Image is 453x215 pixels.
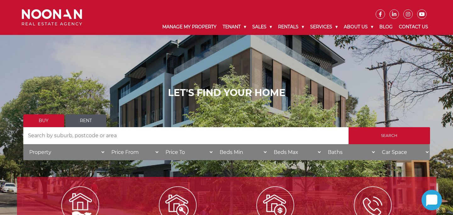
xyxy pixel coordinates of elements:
[341,19,376,35] a: About Us
[349,127,430,144] input: Search
[159,19,220,35] a: Manage My Property
[396,19,431,35] a: Contact Us
[23,114,64,127] a: Buy
[249,19,275,35] a: Sales
[65,114,106,127] a: Rent
[307,19,341,35] a: Services
[23,87,430,99] h1: LET'S FIND YOUR HOME
[275,19,307,35] a: Rentals
[22,9,82,26] img: Noonan Real Estate Agency
[220,19,249,35] a: Tenant
[23,127,349,144] input: Search by suburb, postcode or area
[376,19,396,35] a: Blog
